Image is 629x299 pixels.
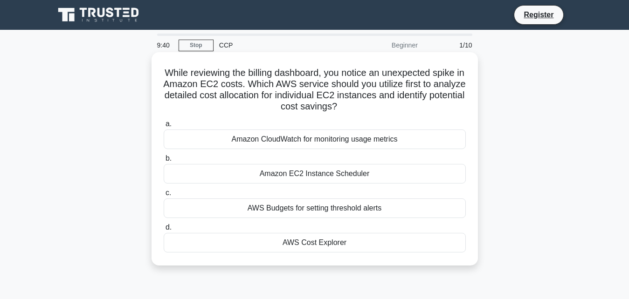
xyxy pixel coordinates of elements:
h5: While reviewing the billing dashboard, you notice an unexpected spike in Amazon EC2 costs. Which ... [163,67,467,113]
div: Amazon CloudWatch for monitoring usage metrics [164,129,466,149]
span: d. [166,223,172,231]
span: a. [166,120,172,128]
div: 1/10 [423,36,478,54]
span: c. [166,189,171,197]
div: AWS Budgets for setting threshold alerts [164,198,466,218]
div: CCP [214,36,342,54]
div: 9:40 [152,36,179,54]
div: AWS Cost Explorer [164,233,466,252]
div: Amazon EC2 Instance Scheduler [164,164,466,183]
div: Beginner [342,36,423,54]
span: b. [166,154,172,162]
a: Stop [179,40,214,51]
a: Register [518,9,559,20]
